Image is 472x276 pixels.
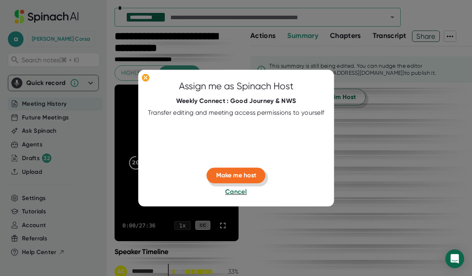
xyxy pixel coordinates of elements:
div: Weekly Connect : Good Journey & NWS [176,97,296,105]
button: Cancel [225,188,247,197]
div: Transfer editing and meeting access permissions to yourself [148,109,324,117]
span: Make me host [216,172,256,179]
span: Cancel [225,188,247,196]
div: Open Intercom Messenger [445,249,464,268]
button: Make me host [207,168,266,184]
div: Assign me as Spinach Host [179,79,293,94]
